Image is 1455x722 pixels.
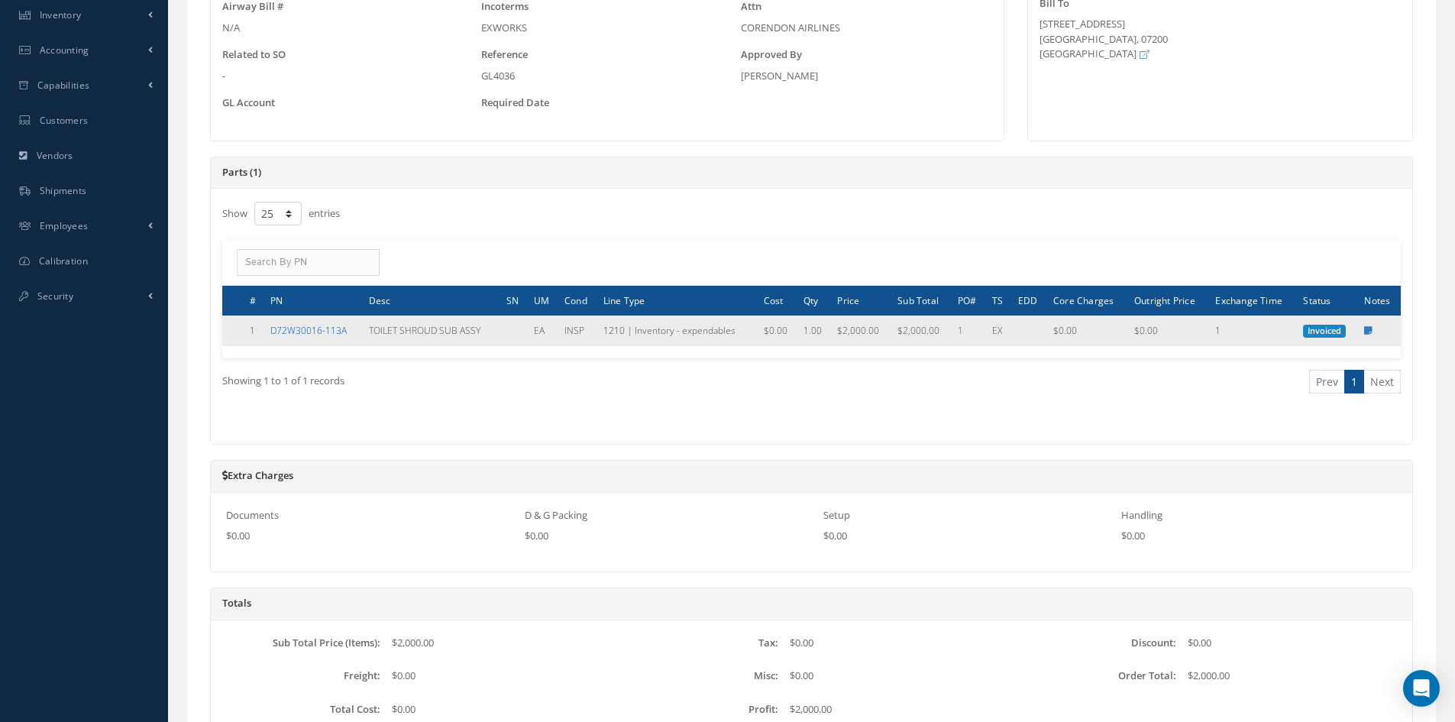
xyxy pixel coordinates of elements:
span: $0.00 [790,669,813,682]
h5: Parts (1) [222,167,1401,179]
span: $0.00 [392,702,415,716]
a: 1 [1344,370,1364,393]
span: Invoiced [1303,325,1346,338]
span: Cond [564,293,587,307]
span: $0.00 [525,529,548,542]
a: 1 [958,324,963,337]
span: $0.00 [823,529,847,542]
td: EA [528,316,558,346]
td: EX [986,316,1012,346]
span: Accounting [40,44,89,57]
div: N/A [222,21,474,36]
label: Documents [226,508,279,523]
a: D72W30016-113A [270,324,347,337]
h5: Totals [222,597,1401,610]
div: [PERSON_NAME] [741,69,992,84]
span: $2,000.00 [897,324,939,337]
span: # [250,293,256,307]
span: $0.00 [1134,324,1158,337]
label: GL Account [222,96,275,111]
span: TS [992,293,1003,307]
label: Freight: [215,669,380,684]
label: Discount: [1010,636,1176,651]
span: Vendors [37,149,73,162]
label: Order Total: [1010,669,1176,684]
span: Desc [369,293,391,307]
label: Sub Total Price (Items): [215,636,380,651]
span: $0.00 [1053,324,1077,337]
span: PO# [958,293,977,307]
label: Misc: [613,669,778,684]
span: $0.00 [226,529,250,542]
span: $2,000.00 [837,324,879,337]
div: EXWORKS [481,21,732,36]
span: Sub Total [897,293,939,307]
td: 1 [1209,316,1297,346]
span: Core Charges [1053,293,1114,307]
label: entries [309,200,340,222]
label: Reference [481,47,528,63]
input: Search By PN [237,249,380,277]
span: UM [534,293,549,307]
label: Approved By [741,47,802,63]
span: Shipments [40,184,87,197]
a: Extra Charges [222,468,293,482]
span: Customers [40,114,89,127]
span: Security [37,290,73,303]
span: $2,000.00 [392,636,434,649]
span: Exchange Time [1215,293,1282,307]
td: INSP [558,316,597,346]
label: Total Cost: [215,702,380,717]
span: $0.00 [764,324,787,337]
label: Handling [1121,508,1162,523]
td: 1 [244,316,264,346]
span: Line Type [603,293,645,307]
label: Related to SO [222,47,286,63]
span: 1210 | Inventory - expendables [603,324,736,337]
label: Required Date [481,96,549,111]
span: EDD [1018,293,1038,307]
div: CORENDON AIRLINES [741,21,992,36]
div: Open Intercom Messenger [1403,670,1440,707]
span: $2,000.00 [790,702,832,716]
label: D & G Packing [525,508,587,523]
span: 1.00 [803,324,822,337]
span: $2,000.00 [1188,669,1230,682]
span: PN [270,293,283,307]
td: TOILET SHROUD SUB ASSY [363,316,500,346]
label: Setup [823,508,850,523]
label: Show [222,200,247,222]
div: Showing 1 to 1 of 1 records [211,370,812,406]
span: $0.00 [1121,529,1145,542]
span: $0.00 [790,636,813,649]
label: Tax: [613,636,778,651]
div: GL4036 [481,69,732,84]
span: Qty [803,293,819,307]
span: Inventory [40,8,82,21]
label: Profit: [613,702,778,717]
span: Outright Price [1134,293,1195,307]
span: SN [506,293,519,307]
span: Capabilities [37,79,90,92]
span: Cost [764,293,784,307]
span: Status [1303,293,1331,307]
span: - [222,69,225,83]
span: Notes [1364,293,1390,307]
span: Price [837,293,859,307]
span: Calibration [39,254,88,267]
span: Employees [40,219,89,232]
div: [STREET_ADDRESS] [GEOGRAPHIC_DATA], 07200 [GEOGRAPHIC_DATA] [1040,17,1401,62]
span: $0.00 [392,669,415,682]
span: $0.00 [1188,636,1211,649]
